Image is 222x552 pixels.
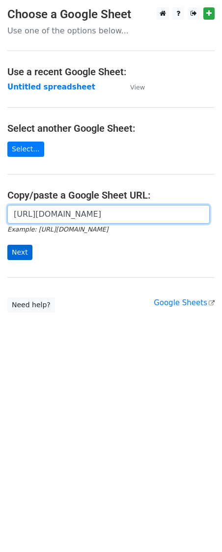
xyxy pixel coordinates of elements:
a: Select... [7,142,44,157]
small: Example: [URL][DOMAIN_NAME] [7,226,108,233]
iframe: Chat Widget [173,505,222,552]
h3: Choose a Google Sheet [7,7,215,22]
a: Untitled spreadsheet [7,83,95,91]
h4: Select another Google Sheet: [7,122,215,134]
small: View [130,84,145,91]
input: Paste your Google Sheet URL here [7,205,210,224]
p: Use one of the options below... [7,26,215,36]
input: Next [7,245,32,260]
a: View [120,83,145,91]
a: Need help? [7,297,55,313]
h4: Copy/paste a Google Sheet URL: [7,189,215,201]
a: Google Sheets [154,298,215,307]
h4: Use a recent Google Sheet: [7,66,215,78]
